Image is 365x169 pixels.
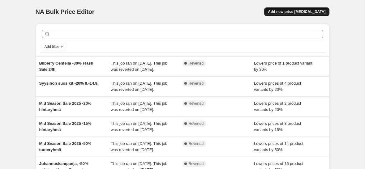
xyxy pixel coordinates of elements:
[254,81,301,92] span: Lowers prices of 4 product variants by 20%
[111,61,167,72] span: This job ran on [DATE]. This job was reverted on [DATE].
[111,101,167,112] span: This job ran on [DATE]. This job was reverted on [DATE].
[111,121,167,132] span: This job ran on [DATE]. This job was reverted on [DATE].
[42,43,67,50] button: Add filter
[39,101,92,112] span: Mid Season Sale 2025 -20% hintaryhmä
[254,121,301,132] span: Lowers prices of 3 product variants by 15%
[264,7,329,16] button: Add new price [MEDICAL_DATA]
[111,141,167,152] span: This job ran on [DATE]. This job was reverted on [DATE].
[39,121,92,132] span: Mid Season Sale 2025 -15% hintaryhmä
[189,101,204,106] span: Reverted
[36,8,95,15] span: NA Bulk Price Editor
[39,81,99,86] span: Syysihon suosikit -20% 8.-14.9.
[268,9,325,14] span: Add new price [MEDICAL_DATA]
[189,161,204,166] span: Reverted
[189,141,204,146] span: Reverted
[254,61,312,72] span: Lowers price of 1 product variant by 30%
[254,101,301,112] span: Lowers prices of 2 product variants by 20%
[111,81,167,92] span: This job ran on [DATE]. This job was reverted on [DATE].
[39,141,92,152] span: Mid Season Sale 2025 -50% tuoteryhmä
[189,61,204,66] span: Reverted
[45,44,59,49] span: Add filter
[254,141,303,152] span: Lowers prices of 14 product variants by 50%
[39,61,93,72] span: Bilberry Centella -30% Flash Sale 24h
[189,121,204,126] span: Reverted
[189,81,204,86] span: Reverted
